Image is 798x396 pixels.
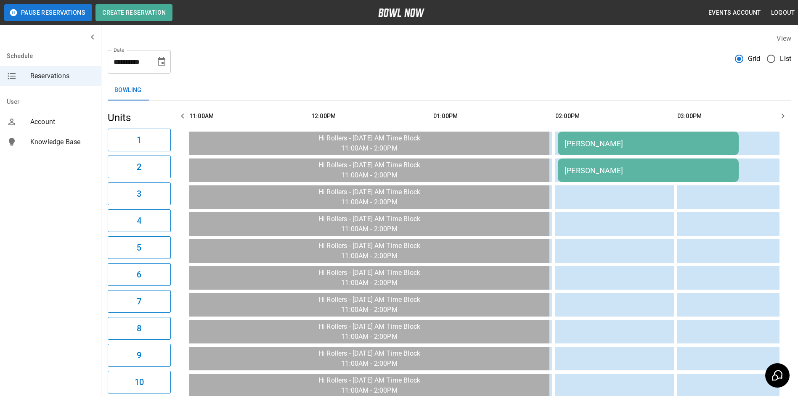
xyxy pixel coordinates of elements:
[137,268,141,281] h6: 6
[30,137,94,147] span: Knowledge Base
[108,371,171,393] button: 10
[768,5,798,21] button: Logout
[780,54,791,64] span: List
[137,214,141,227] h6: 4
[108,80,148,100] button: Bowling
[30,71,94,81] span: Reservations
[108,209,171,232] button: 4
[565,139,732,148] div: [PERSON_NAME]
[108,156,171,178] button: 2
[108,80,791,100] div: inventory tabs
[748,54,761,64] span: Grid
[137,322,141,335] h6: 8
[108,182,171,205] button: 3
[137,160,141,174] h6: 2
[705,5,764,21] button: Events Account
[108,236,171,259] button: 5
[108,129,171,151] button: 1
[777,34,791,42] label: View
[433,104,552,128] th: 01:00PM
[137,187,141,201] h6: 3
[108,290,171,313] button: 7
[135,375,144,389] h6: 10
[189,104,308,128] th: 11:00AM
[137,348,141,362] h6: 9
[108,344,171,367] button: 9
[311,104,430,128] th: 12:00PM
[153,53,170,70] button: Choose date, selected date is Sep 24, 2025
[555,104,674,128] th: 02:00PM
[95,4,172,21] button: Create Reservation
[30,117,94,127] span: Account
[137,295,141,308] h6: 7
[565,166,732,175] div: [PERSON_NAME]
[137,133,141,147] h6: 1
[378,8,424,17] img: logo
[108,111,171,124] h5: Units
[4,4,92,21] button: Pause Reservations
[108,317,171,340] button: 8
[108,263,171,286] button: 6
[137,241,141,254] h6: 5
